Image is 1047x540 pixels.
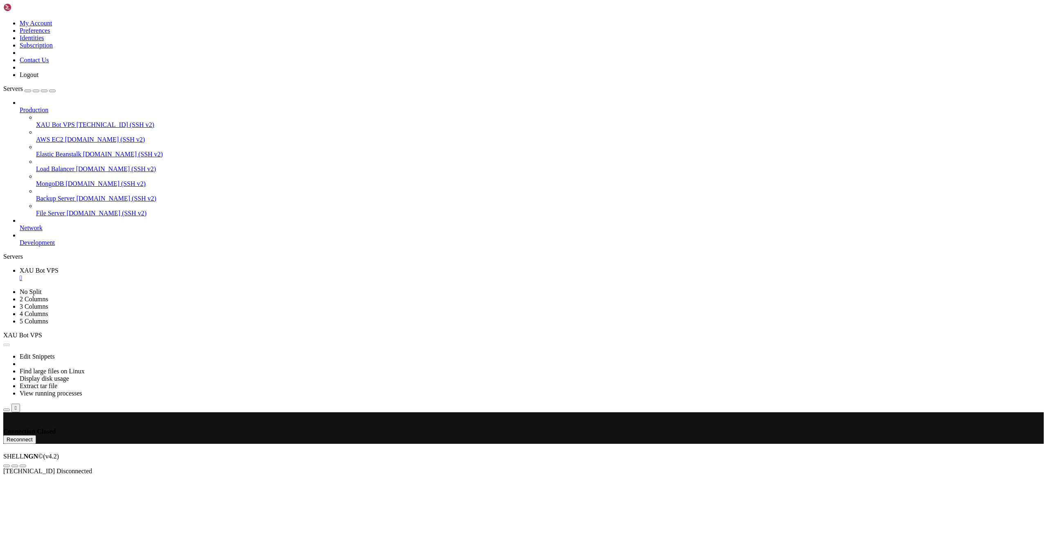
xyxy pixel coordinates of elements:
[36,188,1044,202] li: Backup Server [DOMAIN_NAME] (SSH v2)
[36,210,65,217] span: File Server
[20,353,55,360] a: Edit Snippets
[3,85,23,92] span: Servers
[36,151,81,158] span: Elastic Beanstalk
[36,121,1044,129] a: XAU Bot VPS [TECHNICAL_ID] (SSH v2)
[20,34,44,41] a: Identities
[3,85,56,92] a: Servers
[3,253,1044,260] div: Servers
[20,382,57,389] a: Extract tar file
[36,210,1044,217] a: File Server [DOMAIN_NAME] (SSH v2)
[20,267,58,274] span: XAU Bot VPS
[65,136,145,143] span: [DOMAIN_NAME] (SSH v2)
[76,165,156,172] span: [DOMAIN_NAME] (SSH v2)
[20,71,38,78] a: Logout
[36,180,1044,188] a: MongoDB [DOMAIN_NAME] (SSH v2)
[11,404,20,412] button: 
[36,143,1044,158] li: Elastic Beanstalk [DOMAIN_NAME] (SSH v2)
[36,180,64,187] span: MongoDB
[20,239,55,246] span: Development
[3,3,50,11] img: Shellngn
[36,165,1044,173] a: Load Balancer [DOMAIN_NAME] (SSH v2)
[20,20,52,27] a: My Account
[36,129,1044,143] li: AWS EC2 [DOMAIN_NAME] (SSH v2)
[15,405,17,411] div: 
[20,42,53,49] a: Subscription
[83,151,163,158] span: [DOMAIN_NAME] (SSH v2)
[36,202,1044,217] li: File Server [DOMAIN_NAME] (SSH v2)
[20,375,69,382] a: Display disk usage
[67,210,147,217] span: [DOMAIN_NAME] (SSH v2)
[36,114,1044,129] li: XAU Bot VPS [TECHNICAL_ID] (SSH v2)
[36,121,75,128] span: XAU Bot VPS
[20,239,1044,246] a: Development
[36,136,63,143] span: AWS EC2
[36,158,1044,173] li: Load Balancer [DOMAIN_NAME] (SSH v2)
[20,232,1044,246] li: Development
[20,267,1044,282] a: XAU Bot VPS
[20,56,49,63] a: Contact Us
[3,332,42,339] span: XAU Bot VPS
[20,288,42,295] a: No Split
[20,296,48,303] a: 2 Columns
[20,27,50,34] a: Preferences
[20,303,48,310] a: 3 Columns
[20,390,82,397] a: View running processes
[20,224,43,231] span: Network
[20,217,1044,232] li: Network
[20,99,1044,217] li: Production
[20,318,48,325] a: 5 Columns
[65,180,146,187] span: [DOMAIN_NAME] (SSH v2)
[20,106,1044,114] a: Production
[36,195,75,202] span: Backup Server
[36,136,1044,143] a: AWS EC2 [DOMAIN_NAME] (SSH v2)
[36,165,74,172] span: Load Balancer
[36,151,1044,158] a: Elastic Beanstalk [DOMAIN_NAME] (SSH v2)
[20,274,1044,282] a: 
[36,195,1044,202] a: Backup Server [DOMAIN_NAME] (SSH v2)
[76,121,154,128] span: [TECHNICAL_ID] (SSH v2)
[20,310,48,317] a: 4 Columns
[76,195,157,202] span: [DOMAIN_NAME] (SSH v2)
[20,224,1044,232] a: Network
[20,106,48,113] span: Production
[20,368,85,375] a: Find large files on Linux
[36,173,1044,188] li: MongoDB [DOMAIN_NAME] (SSH v2)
